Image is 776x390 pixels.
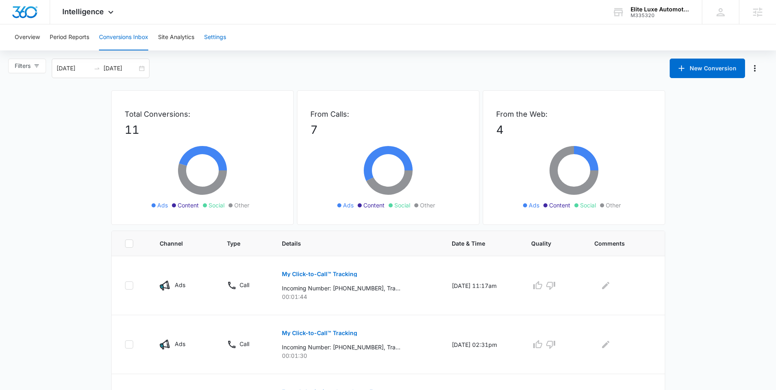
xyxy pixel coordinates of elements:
span: Intelligence [62,7,104,16]
p: 4 [496,121,652,138]
button: Settings [204,24,226,50]
p: Total Conversions: [125,109,280,120]
span: Social [580,201,596,209]
span: swap-right [94,65,100,72]
span: Ads [157,201,168,209]
span: Ads [343,201,354,209]
p: Call [240,281,249,289]
span: Other [234,201,249,209]
p: My Click-to-Call™ Tracking [282,330,357,336]
span: Comments [594,239,640,248]
span: Content [178,201,199,209]
button: Manage Numbers [748,62,761,75]
td: [DATE] 11:17am [442,256,521,315]
td: [DATE] 02:31pm [442,315,521,374]
p: Ads [175,340,185,348]
p: From Calls: [310,109,466,120]
p: Incoming Number: [PHONE_NUMBER], Tracking Number: [PHONE_NUMBER], Ring To: [PHONE_NUMBER], Caller... [282,284,400,292]
p: 11 [125,121,280,138]
input: Start date [57,64,90,73]
span: Channel [160,239,196,248]
p: My Click-to-Call™ Tracking [282,271,357,277]
span: Ads [529,201,539,209]
span: to [94,65,100,72]
span: Other [606,201,621,209]
button: New Conversion [670,59,745,78]
p: 7 [310,121,466,138]
p: From the Web: [496,109,652,120]
p: 00:01:30 [282,351,432,360]
button: Filters [8,59,46,73]
p: Incoming Number: [PHONE_NUMBER], Tracking Number: [PHONE_NUMBER], Ring To: [PHONE_NUMBER], Caller... [282,343,400,351]
span: Type [227,239,251,248]
p: Ads [175,281,185,289]
span: Content [363,201,385,209]
span: Social [394,201,410,209]
span: Social [209,201,224,209]
span: Filters [15,61,31,70]
div: account name [631,6,690,13]
div: account id [631,13,690,18]
button: Edit Comments [599,338,612,351]
button: Period Reports [50,24,89,50]
input: End date [103,64,137,73]
span: Content [549,201,570,209]
span: Details [282,239,420,248]
span: Other [420,201,435,209]
button: My Click-to-Call™ Tracking [282,323,357,343]
p: 00:01:44 [282,292,432,301]
button: Overview [15,24,40,50]
button: Conversions Inbox [99,24,148,50]
span: Quality [531,239,563,248]
button: Site Analytics [158,24,194,50]
button: My Click-to-Call™ Tracking [282,264,357,284]
span: Date & Time [452,239,500,248]
p: Call [240,340,249,348]
button: Edit Comments [599,279,612,292]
